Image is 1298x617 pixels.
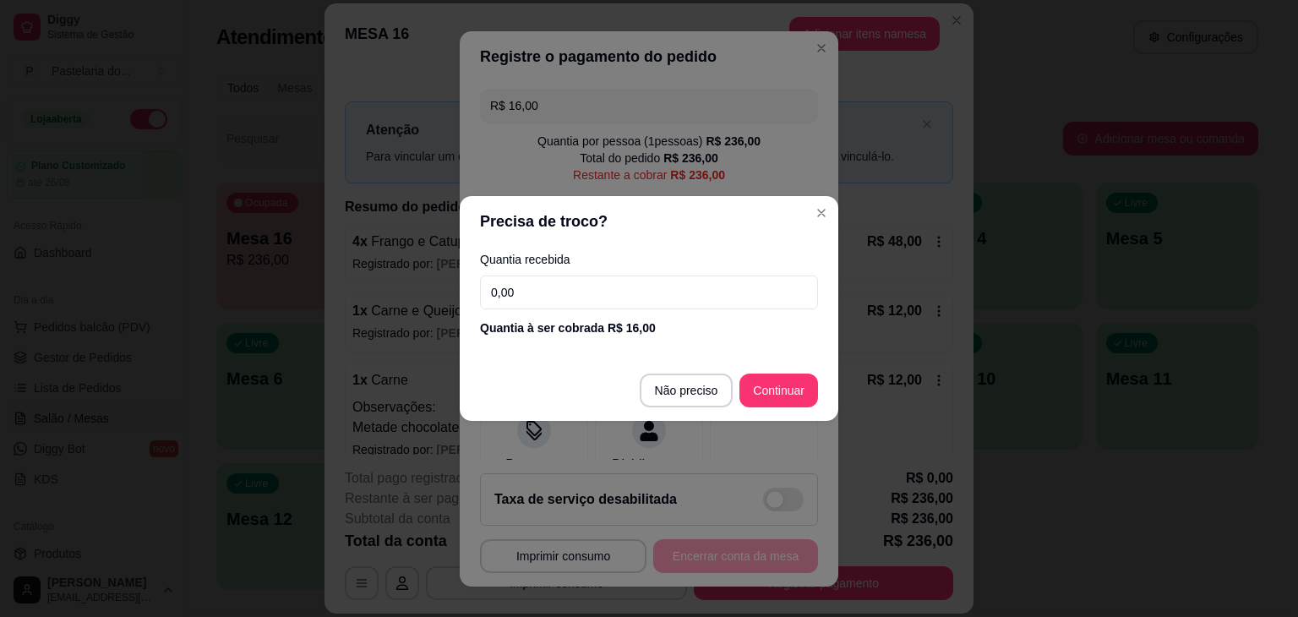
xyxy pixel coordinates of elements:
div: Quantia à ser cobrada R$ 16,00 [480,319,818,336]
button: Não preciso [640,374,734,407]
button: Continuar [739,374,818,407]
button: Close [808,199,835,227]
header: Precisa de troco? [460,196,838,247]
label: Quantia recebida [480,254,818,265]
